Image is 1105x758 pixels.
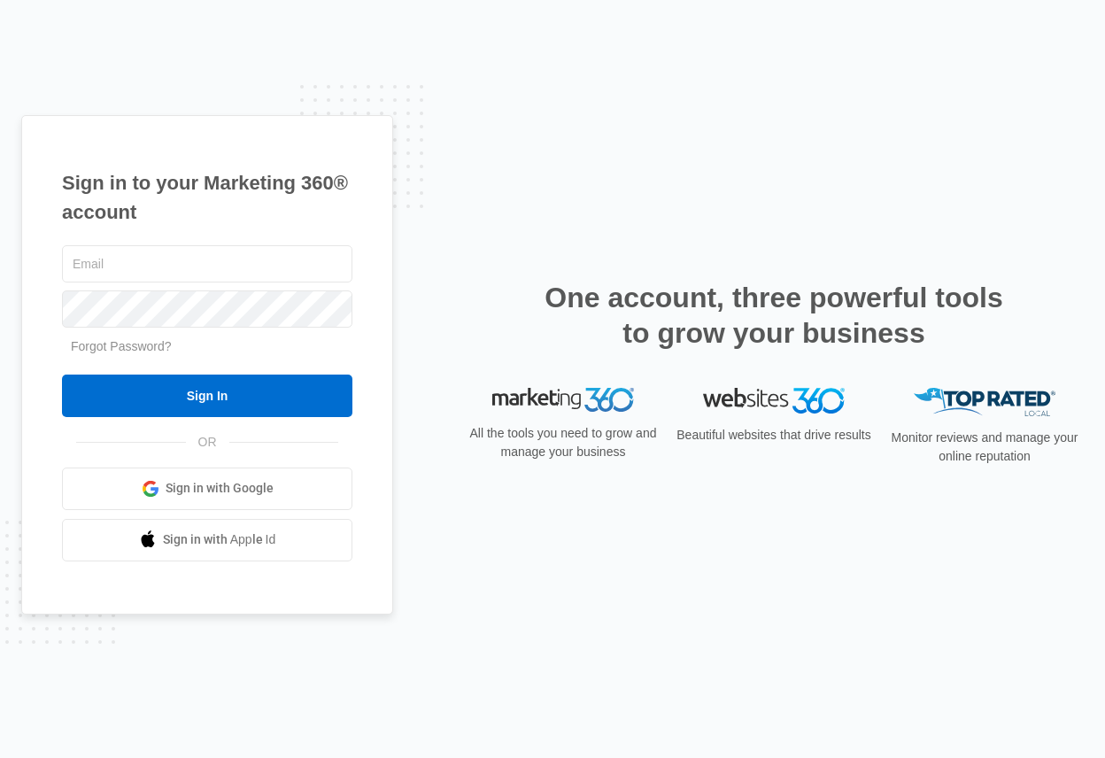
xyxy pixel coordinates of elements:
a: Forgot Password? [71,339,172,353]
input: Email [62,245,352,282]
a: Sign in with Apple Id [62,519,352,561]
a: Sign in with Google [62,468,352,510]
p: Monitor reviews and manage your online reputation [885,429,1084,466]
img: Top Rated Local [914,388,1055,417]
img: Websites 360 [703,388,845,414]
img: Marketing 360 [492,388,634,413]
p: Beautiful websites that drive results [675,426,873,445]
h2: One account, three powerful tools to grow your business [539,280,1008,351]
h1: Sign in to your Marketing 360® account [62,168,352,227]
span: Sign in with Google [166,479,274,498]
span: Sign in with Apple Id [163,530,276,549]
input: Sign In [62,375,352,417]
span: OR [186,433,229,452]
p: All the tools you need to grow and manage your business [464,424,662,461]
